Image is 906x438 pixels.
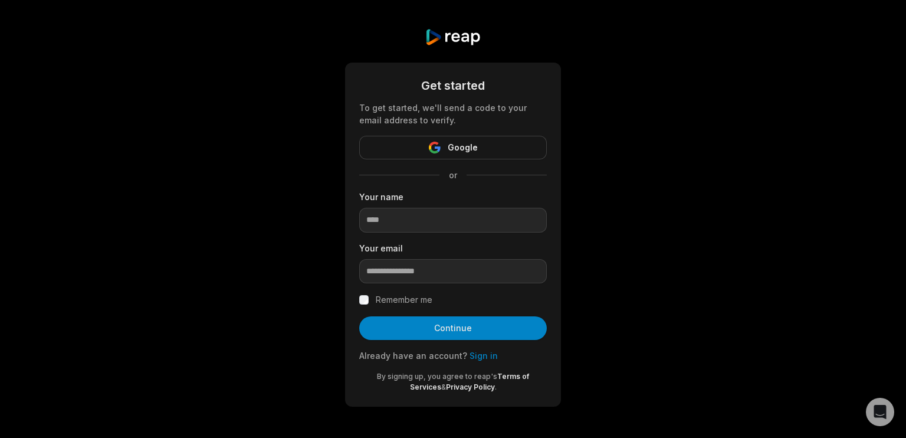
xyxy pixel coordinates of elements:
[359,77,547,94] div: Get started
[866,398,894,426] div: Open Intercom Messenger
[441,383,446,391] span: &
[495,383,497,391] span: .
[425,28,481,46] img: reap
[359,351,467,361] span: Already have an account?
[439,169,467,181] span: or
[359,242,547,254] label: Your email
[359,102,547,126] div: To get started, we'll send a code to your email address to verify.
[470,351,498,361] a: Sign in
[359,191,547,203] label: Your name
[448,140,478,155] span: Google
[359,316,547,340] button: Continue
[446,383,495,391] a: Privacy Policy
[359,136,547,159] button: Google
[376,293,432,307] label: Remember me
[377,372,497,381] span: By signing up, you agree to reap's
